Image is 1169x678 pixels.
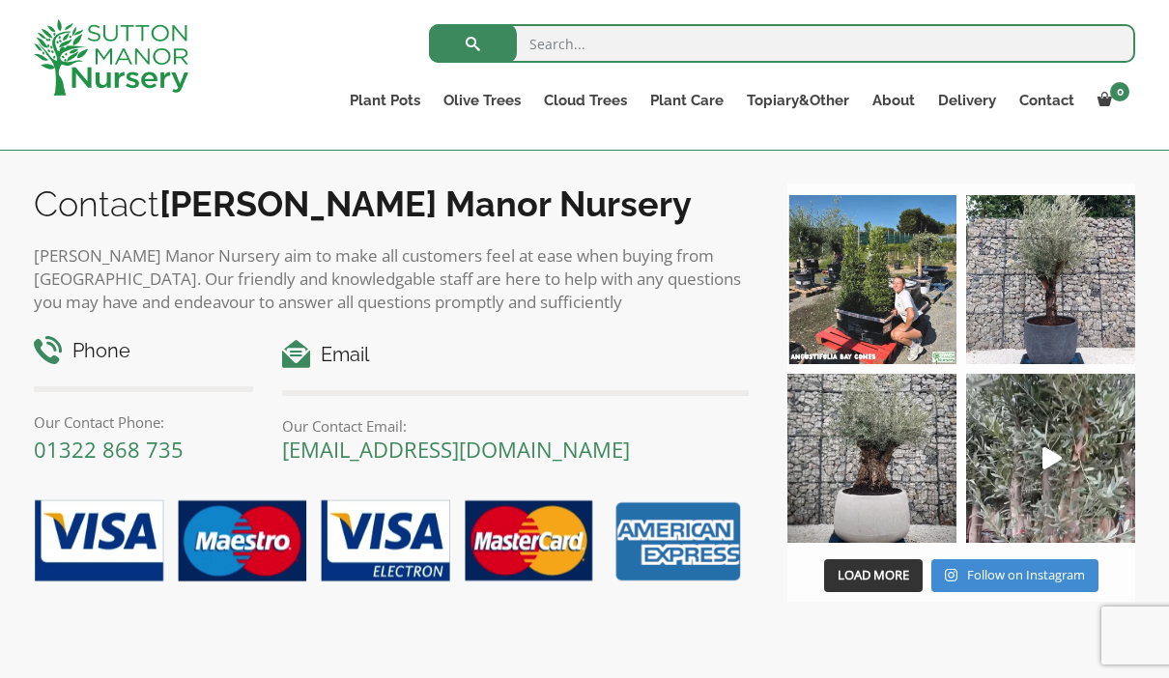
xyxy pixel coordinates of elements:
img: A beautiful multi-stem Spanish Olive tree potted in our luxurious fibre clay pots 😍😍 [966,195,1135,364]
a: About [861,87,927,114]
p: [PERSON_NAME] Manor Nursery aim to make all customers feel at ease when buying from [GEOGRAPHIC_D... [34,244,749,314]
a: Cloud Trees [532,87,639,114]
input: Search... [429,24,1135,63]
a: 01322 868 735 [34,435,184,464]
svg: Instagram [945,568,957,582]
a: Plant Care [639,87,735,114]
a: Topiary&Other [735,87,861,114]
img: logo [34,19,188,96]
h4: Email [282,340,749,370]
h4: Phone [34,336,253,366]
img: payment-options.png [19,489,749,595]
a: Plant Pots [338,87,432,114]
a: 0 [1086,87,1135,114]
button: Load More [824,559,923,592]
a: Instagram Follow on Instagram [931,559,1098,592]
img: Check out this beauty we potted at our nursery today ❤️‍🔥 A huge, ancient gnarled Olive tree plan... [787,374,956,543]
a: Olive Trees [432,87,532,114]
span: Load More [838,566,909,583]
a: [EMAIL_ADDRESS][DOMAIN_NAME] [282,435,630,464]
span: 0 [1110,82,1129,101]
b: [PERSON_NAME] Manor Nursery [159,184,692,224]
a: Play [966,374,1135,543]
span: Follow on Instagram [967,566,1085,583]
a: Delivery [927,87,1008,114]
p: Our Contact Phone: [34,410,253,434]
p: Our Contact Email: [282,414,749,438]
img: Our elegant & picturesque Angustifolia Cones are an exquisite addition to your Bay Tree collectio... [787,195,956,364]
h2: Contact [34,184,749,224]
svg: Play [1042,447,1062,469]
a: Contact [1008,87,1086,114]
img: New arrivals Monday morning of beautiful olive trees 🤩🤩 The weather is beautiful this summer, gre... [966,374,1135,543]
